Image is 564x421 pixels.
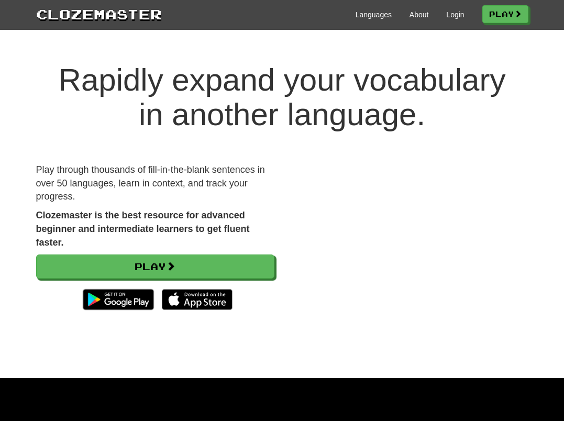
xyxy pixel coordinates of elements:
a: Languages [356,9,392,20]
a: Play [482,5,528,23]
img: Download_on_the_App_Store_Badge_US-UK_135x40-25178aeef6eb6b83b96f5f2d004eda3bffbb37122de64afbaef7... [162,289,233,310]
a: Login [446,9,464,20]
a: Clozemaster [36,4,162,24]
a: Play [36,254,274,279]
img: Get it on Google Play [78,284,159,315]
strong: Clozemaster is the best resource for advanced beginner and intermediate learners to get fluent fa... [36,210,250,247]
p: Play through thousands of fill-in-the-blank sentences in over 50 languages, learn in context, and... [36,163,274,204]
a: About [410,9,429,20]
